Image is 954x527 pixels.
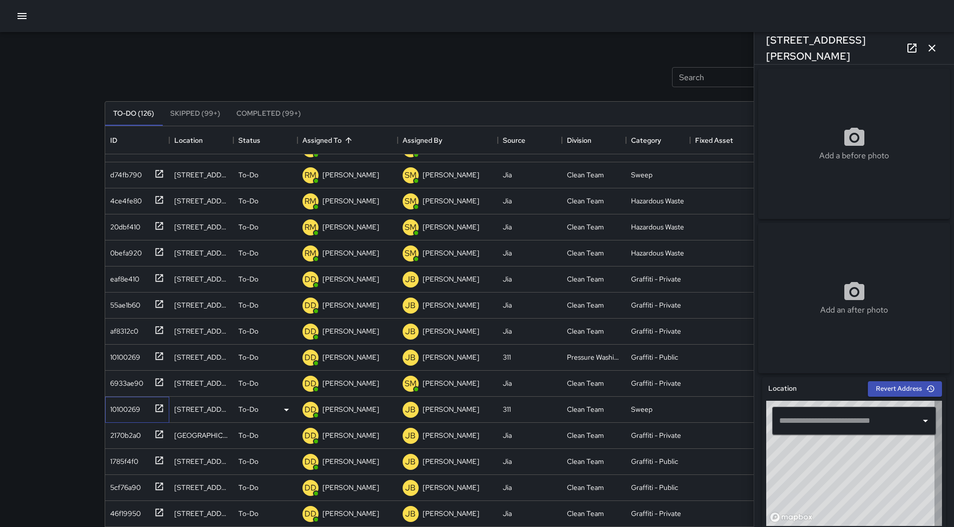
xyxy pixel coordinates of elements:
[323,274,379,284] p: [PERSON_NAME]
[238,456,258,466] p: To-Do
[567,326,604,336] div: Clean Team
[106,452,138,466] div: 1785f4f0
[626,126,690,154] div: Category
[304,221,316,233] p: RM
[562,126,626,154] div: Division
[695,126,733,154] div: Fixed Asset
[405,378,417,390] p: SM
[503,248,512,258] div: Jia
[423,196,479,206] p: [PERSON_NAME]
[567,430,604,440] div: Clean Team
[238,196,258,206] p: To-Do
[631,352,678,362] div: Graffiti - Public
[503,508,512,518] div: Jia
[174,482,228,492] div: 1500 Market Street
[423,482,479,492] p: [PERSON_NAME]
[106,400,140,414] div: 10100269
[323,170,379,180] p: [PERSON_NAME]
[174,274,228,284] div: 333 Franklin Street
[567,196,604,206] div: Clean Team
[631,300,681,310] div: Graffiti - Private
[323,378,379,388] p: [PERSON_NAME]
[304,430,316,442] p: DD
[174,170,228,180] div: 1400 Market Street
[238,352,258,362] p: To-Do
[631,378,681,388] div: Graffiti - Private
[233,126,297,154] div: Status
[405,352,416,364] p: JB
[238,508,258,518] p: To-Do
[567,378,604,388] div: Clean Team
[503,456,512,466] div: Jia
[106,348,140,362] div: 10100269
[405,482,416,494] p: JB
[567,508,604,518] div: Clean Team
[238,300,258,310] p: To-Do
[304,274,316,286] p: DD
[238,482,258,492] p: To-Do
[403,126,442,154] div: Assigned By
[631,482,678,492] div: Graffiti - Public
[238,274,258,284] p: To-Do
[631,404,653,414] div: Sweep
[106,296,140,310] div: 55ae1b60
[162,102,228,126] button: Skipped (99+)
[323,404,379,414] p: [PERSON_NAME]
[304,300,316,312] p: DD
[105,102,162,126] button: To-Do (126)
[405,274,416,286] p: JB
[503,300,512,310] div: Jia
[503,404,511,414] div: 311
[342,133,356,147] button: Sort
[405,404,416,416] p: JB
[631,196,684,206] div: Hazardous Waste
[503,430,512,440] div: Jia
[398,126,498,154] div: Assigned By
[405,326,416,338] p: JB
[567,126,591,154] div: Division
[238,404,258,414] p: To-Do
[631,508,681,518] div: Graffiti - Private
[174,378,228,388] div: 1621 Market Street
[323,196,379,206] p: [PERSON_NAME]
[503,274,512,284] div: Jia
[304,195,316,207] p: RM
[631,456,678,466] div: Graffiti - Public
[503,196,512,206] div: Jia
[106,192,142,206] div: 4ce4fe80
[503,352,511,362] div: 311
[323,508,379,518] p: [PERSON_NAME]
[631,248,684,258] div: Hazardous Waste
[174,352,228,362] div: 150 Oak Street
[106,374,143,388] div: 6933ae90
[105,126,169,154] div: ID
[423,508,479,518] p: [PERSON_NAME]
[567,170,604,180] div: Clean Team
[690,126,754,154] div: Fixed Asset
[567,482,604,492] div: Clean Team
[304,352,316,364] p: DD
[238,378,258,388] p: To-Do
[174,248,228,258] div: 1390 Market Street
[631,126,661,154] div: Category
[423,404,479,414] p: [PERSON_NAME]
[297,126,398,154] div: Assigned To
[405,247,417,259] p: SM
[423,430,479,440] p: [PERSON_NAME]
[631,326,681,336] div: Graffiti - Private
[323,326,379,336] p: [PERSON_NAME]
[106,244,142,258] div: 0befa920
[567,222,604,232] div: Clean Team
[323,352,379,362] p: [PERSON_NAME]
[423,248,479,258] p: [PERSON_NAME]
[423,170,479,180] p: [PERSON_NAME]
[304,482,316,494] p: DD
[423,352,479,362] p: [PERSON_NAME]
[174,300,228,310] div: 220 Fell Street
[106,270,139,284] div: eaf8e410
[405,221,417,233] p: SM
[631,430,681,440] div: Graffiti - Private
[106,504,141,518] div: 46f19950
[405,508,416,520] p: JB
[503,326,512,336] div: Jia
